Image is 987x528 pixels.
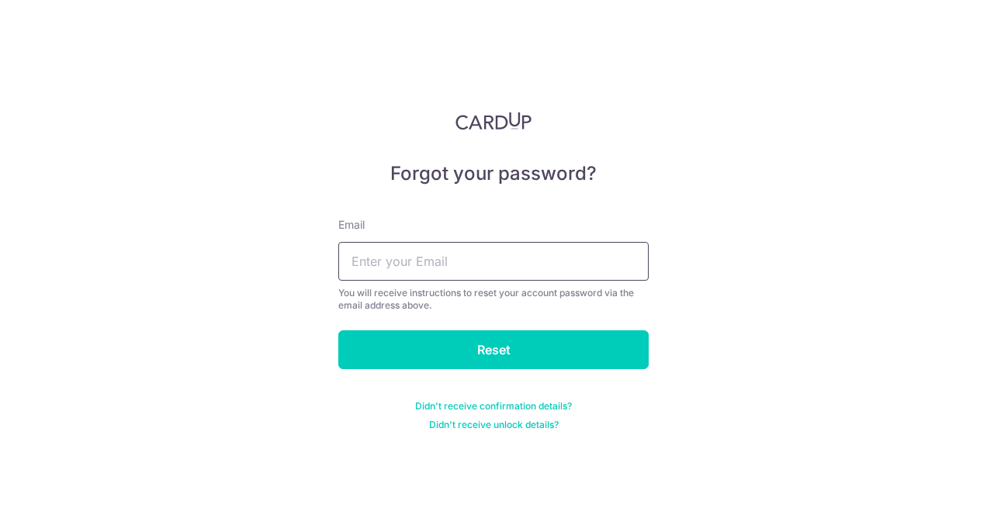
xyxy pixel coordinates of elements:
[338,161,649,186] h5: Forgot your password?
[338,330,649,369] input: Reset
[415,400,572,412] a: Didn't receive confirmation details?
[455,112,532,130] img: CardUp Logo
[338,217,365,233] label: Email
[429,419,559,431] a: Didn't receive unlock details?
[338,242,649,281] input: Enter your Email
[338,287,649,312] div: You will receive instructions to reset your account password via the email address above.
